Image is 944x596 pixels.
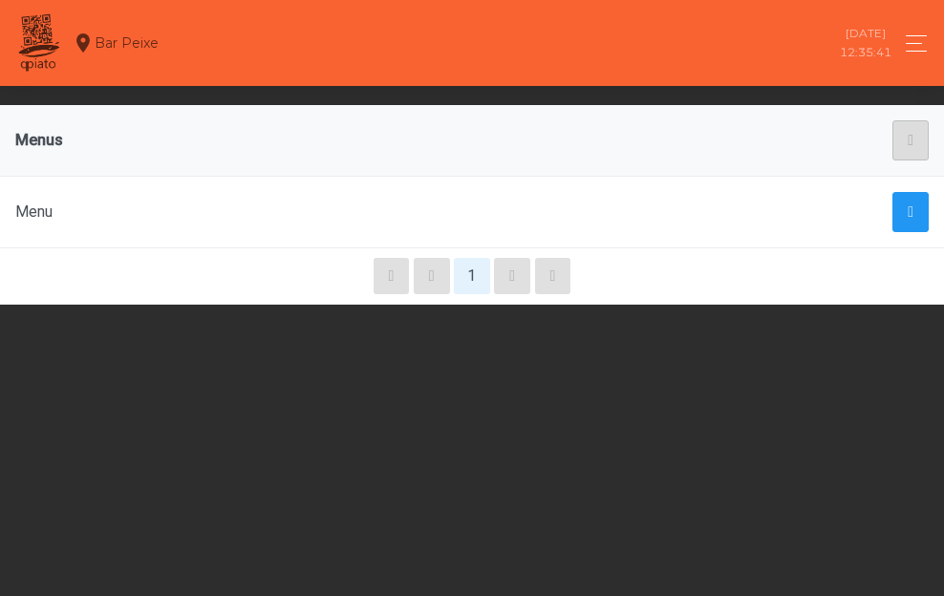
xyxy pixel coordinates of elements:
button: Toggle navigation [893,31,929,56]
img: qpiato [15,10,62,76]
div: [DATE] [846,25,886,42]
button: 1 [454,258,490,294]
div: 12:35:41 [840,44,891,61]
div: Menu [15,201,495,223]
i: location_on [72,32,95,54]
div: Bar Peixe [72,19,159,67]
